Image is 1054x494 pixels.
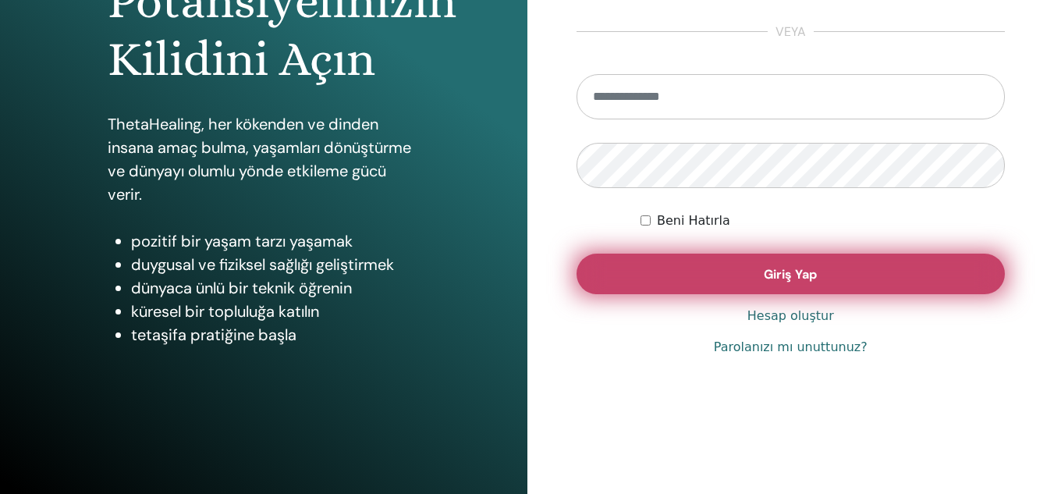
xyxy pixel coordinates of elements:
p: ThetaHealing, her kökenden ve dinden insana amaç bulma, yaşamları dönüştürme ve dünyayı olumlu yö... [108,112,420,206]
div: Keep me authenticated indefinitely or until I manually logout [641,211,1005,230]
li: duygusal ve fiziksel sağlığı geliştirmek [131,253,420,276]
li: dünyaca ünlü bir teknik öğrenin [131,276,420,300]
a: Hesap oluştur [747,307,834,325]
li: pozitif bir yaşam tarzı yaşamak [131,229,420,253]
button: Giriş Yap [577,254,1006,294]
a: Parolanızı mı unuttunuz? [714,338,868,357]
li: küresel bir topluluğa katılın [131,300,420,323]
span: Giriş Yap [764,266,817,283]
li: tetaşifa pratiğine başla [131,323,420,347]
span: veya [768,23,814,41]
label: Beni Hatırla [657,211,730,230]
